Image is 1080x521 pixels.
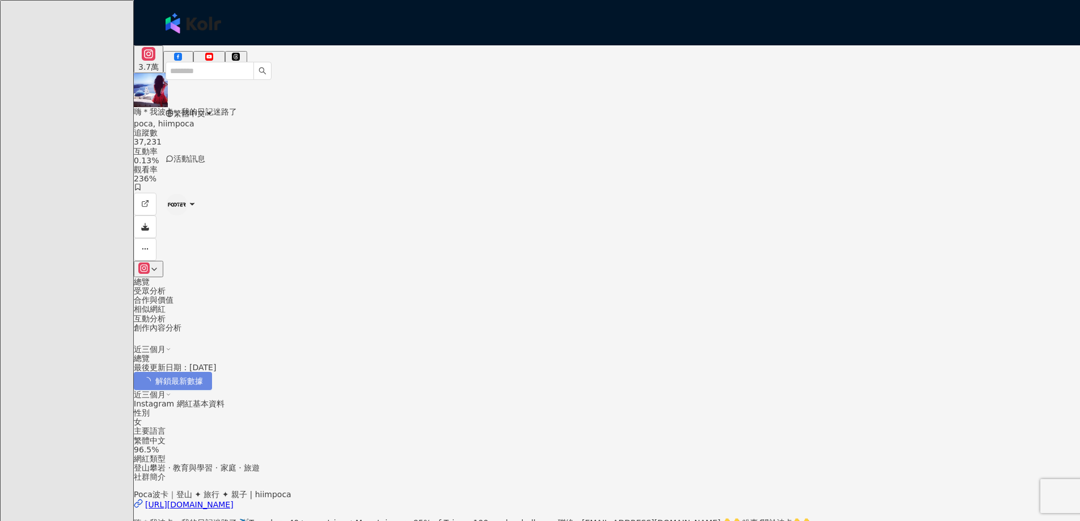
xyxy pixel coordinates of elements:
div: 總覽 [134,277,1080,286]
div: 女 [134,417,1080,426]
span: 236% [134,174,156,183]
div: 互動率 [134,147,1080,156]
div: 近三個月 [134,345,171,354]
div: 主要語言 [134,426,1080,435]
div: Instagram 網紅基本資料 [134,399,1080,408]
span: poca, hiimpoca [134,119,194,128]
div: 近三個月 [134,390,1080,399]
span: 登山攀岩 · 教育與學習 · 家庭 · 旅遊 [134,463,260,472]
span: 37,231 [134,137,162,146]
div: 社群簡介 [134,472,1080,481]
span: 96.5% [134,445,159,454]
img: KOL Avatar [134,73,168,107]
button: 解鎖最新數據 [134,372,212,390]
div: 最後更新日期：[DATE] [134,363,1080,372]
div: 合作與價值 [134,295,1080,304]
a: [URL][DOMAIN_NAME] [134,499,1080,510]
div: 嗨＊我波卡，我的日記迷路了 [134,107,237,116]
div: 觀看率 [134,165,1080,174]
button: 3.7萬 [134,45,163,73]
div: 3.7萬 [138,62,159,71]
span: Poca波卡｜登山 ✦ 旅行 ✦ 親子 | hiimpoca [134,490,291,499]
div: 網紅類型 [134,454,1080,463]
div: [URL][DOMAIN_NAME] [145,500,234,509]
span: search [259,67,266,75]
button: 1萬 [225,51,247,73]
span: 0.13% [134,156,159,165]
img: %E7%A4%BE%E7%BE%A4%E7%94%A8LOGO.png [166,194,188,215]
div: 性別 [134,408,1080,417]
img: logo [166,13,221,33]
div: 創作內容分析 [134,323,1080,332]
div: 受眾分析 [134,286,1080,295]
div: 互動分析 [134,314,1080,323]
button: 9.4萬 [163,51,193,73]
div: 追蹤數 [134,128,1080,137]
span: 活動訊息 [173,154,205,163]
span: loading [142,376,151,385]
span: 解鎖最新數據 [155,372,203,391]
button: 1,410 [193,51,225,73]
div: 總覽 [134,354,1080,363]
div: 相似網紅 [134,304,1080,314]
div: 繁體中文 [134,436,1080,445]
